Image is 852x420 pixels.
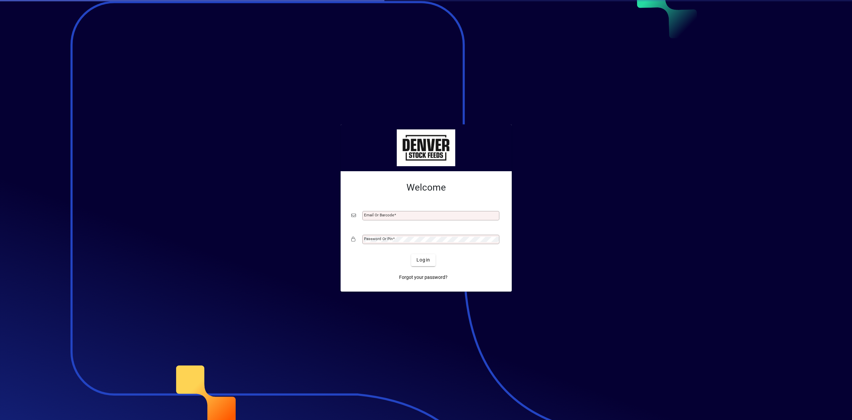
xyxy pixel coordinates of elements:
[396,272,450,284] a: Forgot your password?
[351,182,501,193] h2: Welcome
[399,274,448,281] span: Forgot your password?
[416,256,430,264] span: Login
[364,213,394,217] mat-label: Email or Barcode
[411,254,436,266] button: Login
[364,236,393,241] mat-label: Password or Pin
